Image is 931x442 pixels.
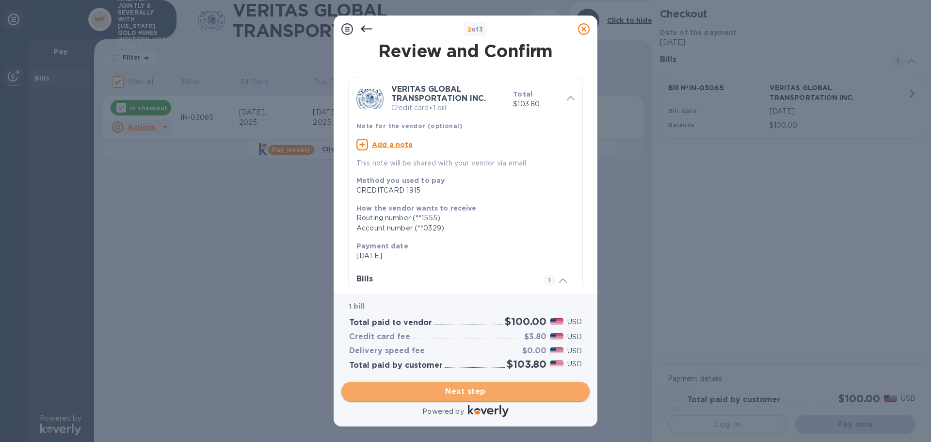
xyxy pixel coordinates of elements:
[522,346,546,356] h3: $0.00
[349,302,365,310] b: 1 bill
[356,85,575,168] div: VERITAS GLOBAL TRANSPORTATION INC.Credit card•1 billTotal$103.80Note for the vendor (optional)Add...
[391,103,505,113] p: Credit card • 1 bill
[391,84,486,103] b: VERITAS GLOBAL TRANSPORTATION INC.
[567,317,582,327] p: USD
[507,358,546,370] h2: $103.80
[422,407,464,417] p: Powered by
[524,332,546,342] h3: $3.80
[544,275,555,286] span: 1
[349,346,425,356] h3: Delivery speed fee
[467,26,471,33] span: 2
[356,213,567,223] div: Routing number (**1555)
[550,333,563,340] img: USD
[356,177,445,184] b: Method you used to pay
[349,332,410,342] h3: Credit card fee
[356,242,408,250] b: Payment date
[550,360,563,367] img: USD
[550,318,563,325] img: USD
[567,332,582,342] p: USD
[356,204,477,212] b: How the vendor wants to receive
[550,347,563,354] img: USD
[349,386,582,397] span: Next step
[346,41,585,61] h1: Review and Confirm
[356,251,567,261] p: [DATE]
[513,90,532,98] b: Total
[567,359,582,369] p: USD
[372,141,413,148] u: Add a note
[356,158,575,168] p: This note will be shared with your vendor via email
[349,318,432,327] h3: Total paid to vendor
[468,405,509,417] img: Logo
[356,122,463,130] b: Note for the vendor (optional)
[513,99,559,109] p: $103.80
[356,223,567,233] div: Account number (**0329)
[505,315,546,327] h2: $100.00
[467,26,483,33] b: of 3
[349,361,443,370] h3: Total paid by customer
[356,275,532,284] h3: Bills
[341,382,590,401] button: Next step
[567,346,582,356] p: USD
[356,185,567,196] div: CREDITCARD 1915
